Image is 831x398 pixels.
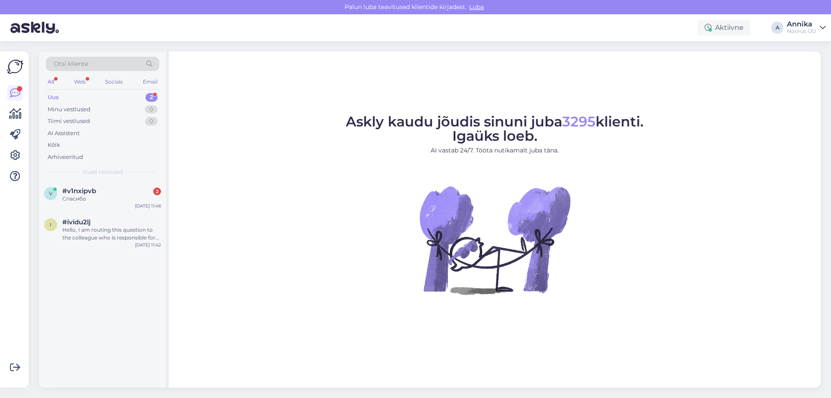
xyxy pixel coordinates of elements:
[7,58,23,75] img: Askly Logo
[467,3,486,11] span: Luba
[135,203,161,209] div: [DATE] 11:46
[145,117,158,126] div: 0
[141,76,159,87] div: Email
[787,28,816,35] div: Noorus OÜ
[83,168,123,176] span: Uued vestlused
[153,188,161,195] div: 2
[48,105,90,114] div: Minu vestlused
[50,221,52,228] span: i
[48,129,80,138] div: AI Assistent
[48,117,90,126] div: Tiimi vestlused
[48,93,59,102] div: Uus
[48,141,60,149] div: Kõik
[145,105,158,114] div: 0
[62,226,161,242] div: Hello, I am routing this question to the colleague who is responsible for this topic. The reply m...
[417,162,573,318] img: No Chat active
[49,190,52,197] span: v
[135,242,161,248] div: [DATE] 11:42
[346,113,644,144] span: Askly kaudu jõudis sinuni juba klienti. Igaüks loeb.
[771,22,783,34] div: A
[562,113,596,130] span: 3295
[48,153,83,162] div: Arhiveeritud
[72,76,87,87] div: Web
[62,187,96,195] span: #v1nxipvb
[103,76,125,87] div: Socials
[62,218,90,226] span: #ividu2lj
[346,146,644,155] p: AI vastab 24/7. Tööta nutikamalt juba täna.
[787,21,826,35] a: AnnikaNoorus OÜ
[54,59,88,68] span: Otsi kliente
[145,93,158,102] div: 2
[46,76,56,87] div: All
[698,20,750,36] div: Aktiivne
[62,195,161,203] div: Спасибо
[787,21,816,28] div: Annika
